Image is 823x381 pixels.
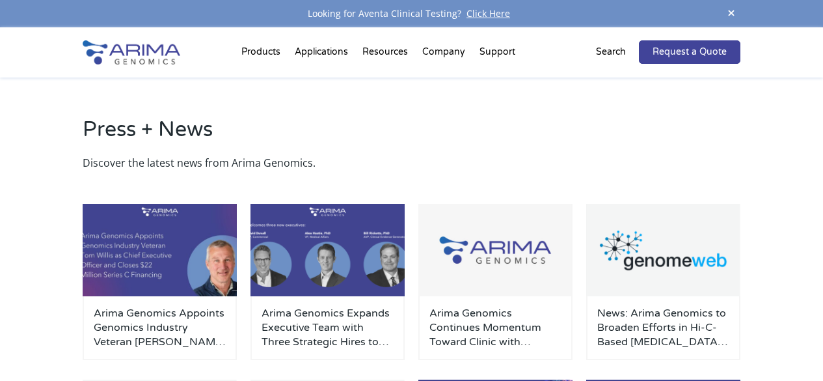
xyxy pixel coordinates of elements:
[461,7,515,20] a: Click Here
[586,204,741,297] img: GenomeWeb_Press-Release_Logo-500x300.png
[83,5,741,22] div: Looking for Aventa Clinical Testing?
[597,306,730,349] a: News: Arima Genomics to Broaden Efforts in Hi-C-Based [MEDICAL_DATA] Dx
[83,204,237,297] img: Personnel-Announcement-LinkedIn-Carousel-22025-1-500x300.jpg
[83,115,741,154] h2: Press + News
[596,44,626,61] p: Search
[639,40,740,64] a: Request a Quote
[83,154,741,171] p: Discover the latest news from Arima Genomics.
[83,40,180,64] img: Arima-Genomics-logo
[94,306,226,349] a: Arima Genomics Appoints Genomics Industry Veteran [PERSON_NAME] as Chief Executive Officer and Cl...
